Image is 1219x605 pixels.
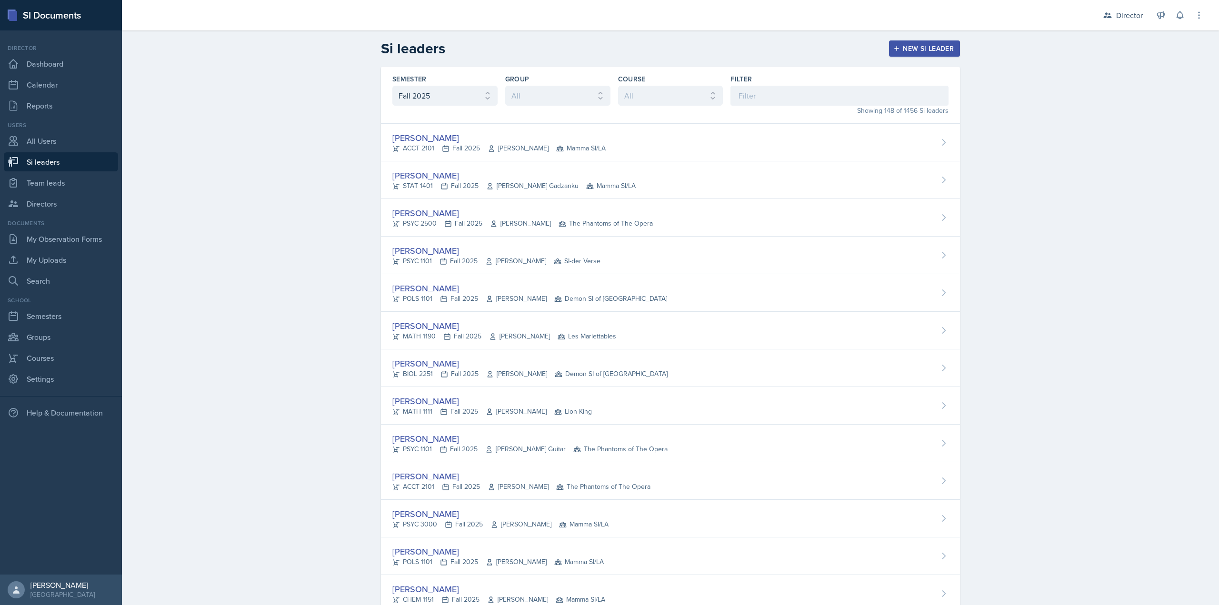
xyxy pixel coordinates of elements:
div: New Si leader [895,45,954,52]
div: BIOL 2251 Fall 2025 [392,369,668,379]
div: [PERSON_NAME] [392,319,616,332]
a: [PERSON_NAME] ACCT 2101Fall 2025[PERSON_NAME] The Phantoms of The Opera [381,462,960,500]
span: Mamma SI/LA [556,595,605,605]
span: [PERSON_NAME] [485,256,546,266]
div: [PERSON_NAME] [392,432,668,445]
div: Users [4,121,118,129]
div: PSYC 2500 Fall 2025 [392,218,653,228]
div: [PERSON_NAME] [392,545,604,558]
div: [PERSON_NAME] [392,395,592,407]
a: My Uploads [4,250,118,269]
span: [PERSON_NAME] [488,482,549,492]
div: [PERSON_NAME] [392,470,650,483]
a: [PERSON_NAME] ACCT 2101Fall 2025[PERSON_NAME] Mamma SI/LA [381,124,960,161]
button: New Si leader [889,40,960,57]
a: My Observation Forms [4,229,118,248]
span: Mamma SI/LA [559,519,609,529]
div: PSYC 1101 Fall 2025 [392,256,600,266]
a: Team leads [4,173,118,192]
span: Mamma SI/LA [556,143,606,153]
span: SI-der Verse [554,256,600,266]
div: [GEOGRAPHIC_DATA] [30,590,95,599]
span: Mamma SI/LA [586,181,636,191]
span: [PERSON_NAME] Gadzanku [486,181,579,191]
a: Reports [4,96,118,115]
a: Semesters [4,307,118,326]
div: POLS 1101 Fall 2025 [392,557,604,567]
div: Documents [4,219,118,228]
span: Demon SI of [GEOGRAPHIC_DATA] [555,369,668,379]
div: ACCT 2101 Fall 2025 [392,482,650,492]
a: [PERSON_NAME] PSYC 1101Fall 2025[PERSON_NAME] Guitar The Phantoms of The Opera [381,425,960,462]
label: Semester [392,74,427,84]
span: [PERSON_NAME] [486,407,547,417]
div: [PERSON_NAME] [392,282,667,295]
div: [PERSON_NAME] [392,207,653,219]
span: [PERSON_NAME] [488,143,549,153]
div: Help & Documentation [4,403,118,422]
a: Settings [4,369,118,388]
div: [PERSON_NAME] [30,580,95,590]
label: Filter [730,74,752,84]
label: Group [505,74,530,84]
div: [PERSON_NAME] [392,507,609,520]
h2: Si leaders [381,40,445,57]
div: STAT 1401 Fall 2025 [392,181,636,191]
span: The Phantoms of The Opera [556,482,650,492]
a: [PERSON_NAME] MATH 1190Fall 2025[PERSON_NAME] Les Mariettables [381,312,960,349]
span: [PERSON_NAME] [489,331,550,341]
div: MATH 1111 Fall 2025 [392,407,592,417]
a: [PERSON_NAME] POLS 1101Fall 2025[PERSON_NAME] Demon SI of [GEOGRAPHIC_DATA] [381,274,960,312]
a: [PERSON_NAME] PSYC 1101Fall 2025[PERSON_NAME] SI-der Verse [381,237,960,274]
a: Calendar [4,75,118,94]
div: MATH 1190 Fall 2025 [392,331,616,341]
div: ACCT 2101 Fall 2025 [392,143,606,153]
div: [PERSON_NAME] [392,131,606,144]
span: [PERSON_NAME] [486,369,547,379]
div: School [4,296,118,305]
a: [PERSON_NAME] PSYC 3000Fall 2025[PERSON_NAME] Mamma SI/LA [381,500,960,537]
div: CHEM 1151 Fall 2025 [392,595,605,605]
span: Lion King [554,407,592,417]
a: Search [4,271,118,290]
a: All Users [4,131,118,150]
input: Filter [730,86,949,106]
div: Showing 148 of 1456 Si leaders [730,106,949,116]
a: [PERSON_NAME] STAT 1401Fall 2025[PERSON_NAME] Gadzanku Mamma SI/LA [381,161,960,199]
a: Groups [4,327,118,347]
a: [PERSON_NAME] MATH 1111Fall 2025[PERSON_NAME] Lion King [381,387,960,425]
label: Course [618,74,646,84]
a: Dashboard [4,54,118,73]
a: [PERSON_NAME] BIOL 2251Fall 2025[PERSON_NAME] Demon SI of [GEOGRAPHIC_DATA] [381,349,960,387]
span: Demon SI of [GEOGRAPHIC_DATA] [554,294,667,304]
span: [PERSON_NAME] Guitar [485,444,566,454]
div: [PERSON_NAME] [392,244,600,257]
a: [PERSON_NAME] POLS 1101Fall 2025[PERSON_NAME] Mamma SI/LA [381,537,960,575]
div: PSYC 3000 Fall 2025 [392,519,609,529]
span: [PERSON_NAME] [487,595,548,605]
div: [PERSON_NAME] [392,583,605,595]
span: [PERSON_NAME] [486,557,547,567]
span: The Phantoms of The Opera [559,218,653,228]
a: Courses [4,348,118,367]
span: [PERSON_NAME] [490,218,551,228]
span: The Phantoms of The Opera [573,444,668,454]
div: Director [1116,10,1143,21]
div: [PERSON_NAME] [392,169,636,182]
span: Mamma SI/LA [554,557,604,567]
a: Si leaders [4,152,118,171]
div: [PERSON_NAME] [392,357,668,370]
span: [PERSON_NAME] [490,519,551,529]
a: Directors [4,194,118,213]
div: PSYC 1101 Fall 2025 [392,444,668,454]
span: [PERSON_NAME] [486,294,547,304]
span: Les Mariettables [558,331,616,341]
div: POLS 1101 Fall 2025 [392,294,667,304]
div: Director [4,44,118,52]
a: [PERSON_NAME] PSYC 2500Fall 2025[PERSON_NAME] The Phantoms of The Opera [381,199,960,237]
